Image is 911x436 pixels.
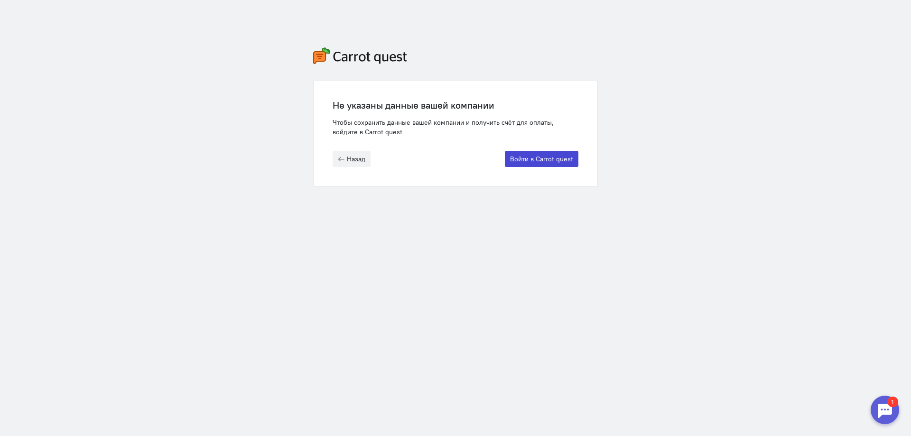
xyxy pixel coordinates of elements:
[505,151,578,167] button: Войти в Carrot quest
[333,151,371,167] button: Назад
[313,47,407,64] img: carrot-quest-logo.svg
[347,155,365,163] span: Назад
[21,6,32,16] div: 1
[333,118,578,137] div: Чтобы сохранить данные вашей компании и получить счёт для оплаты, войдите в Carrot quest
[333,100,578,111] div: Не указаны данные вашей компании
